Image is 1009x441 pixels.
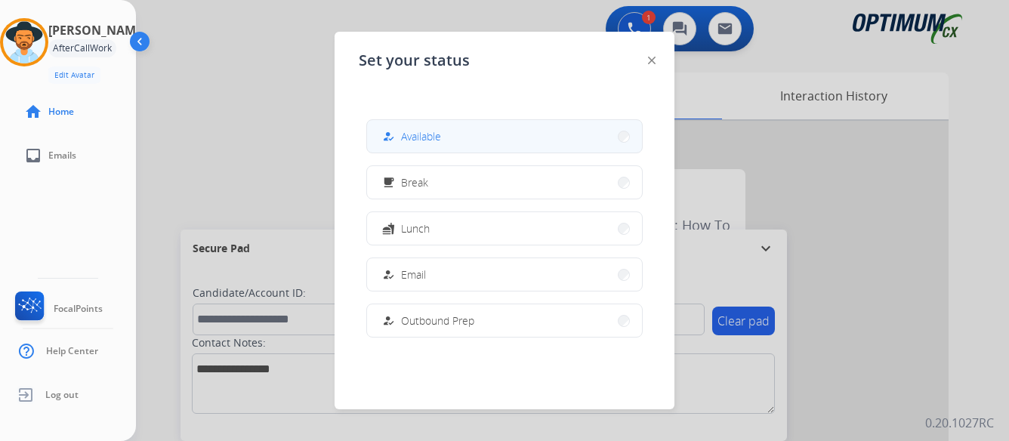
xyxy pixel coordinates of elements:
button: Break [367,166,642,199]
img: close-button [648,57,656,64]
button: Outbound Prep [367,304,642,337]
span: Help Center [46,345,98,357]
button: Lunch [367,212,642,245]
span: Log out [45,389,79,401]
span: Break [401,174,428,190]
div: AfterCallWork [48,39,116,57]
mat-icon: home [24,103,42,121]
span: Available [401,128,441,144]
span: Set your status [359,50,470,71]
mat-icon: how_to_reg [382,268,395,281]
mat-icon: fastfood [382,222,395,235]
mat-icon: inbox [24,146,42,165]
h3: [PERSON_NAME] [48,21,147,39]
mat-icon: how_to_reg [382,314,395,327]
span: Lunch [401,220,430,236]
span: FocalPoints [54,303,103,315]
span: Home [48,106,74,118]
p: 0.20.1027RC [925,414,994,432]
span: Outbound Prep [401,313,474,328]
button: Available [367,120,642,153]
span: Email [401,267,426,282]
img: avatar [3,21,45,63]
button: Edit Avatar [48,66,100,84]
span: Emails [48,150,76,162]
button: Email [367,258,642,291]
a: FocalPoints [12,291,103,326]
mat-icon: how_to_reg [382,130,395,143]
mat-icon: free_breakfast [382,176,395,189]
